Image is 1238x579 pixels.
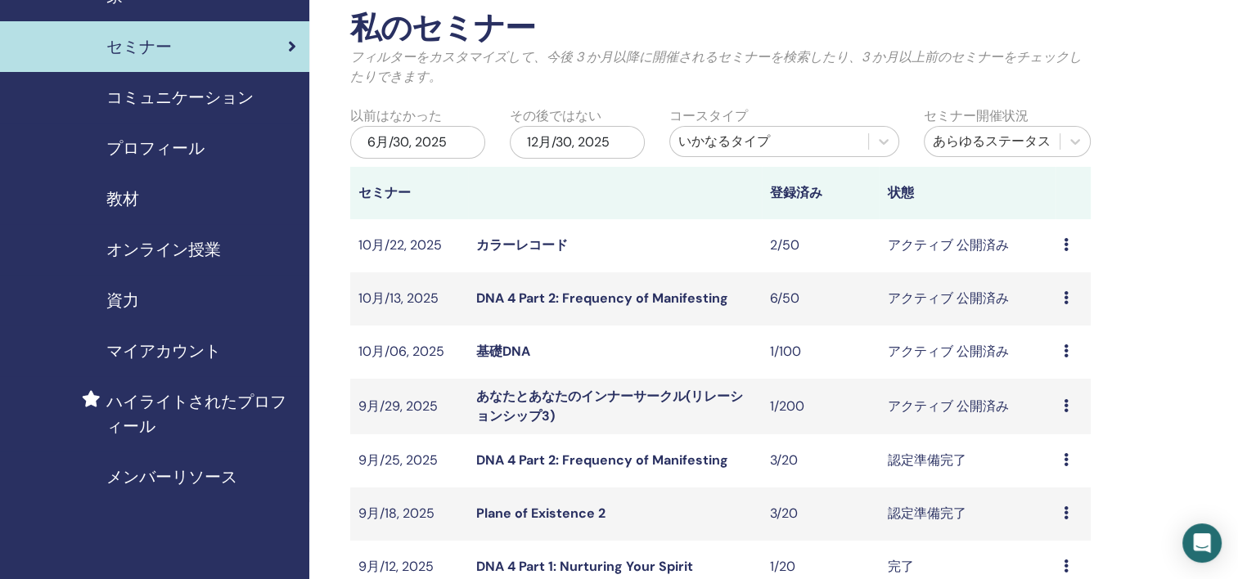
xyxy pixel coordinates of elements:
th: 登録済み [762,167,880,219]
span: コミュニケーション [106,85,254,110]
td: アクティブ 公開済み [879,325,1055,379]
span: ハイライトされたプロフィール [106,389,296,438]
td: 10月/06, 2025 [350,325,468,379]
div: いかなるタイプ [678,132,861,151]
td: 1/200 [762,379,880,434]
td: 9月/29, 2025 [350,379,468,434]
td: 10月/13, 2025 [350,272,468,325]
td: 6/50 [762,272,880,325]
td: 2/50 [762,219,880,272]
label: 以前はなかった [350,106,442,126]
div: Open Intercom Messenger [1182,523,1222,563]
span: オンライン授業 [106,237,221,262]
td: 9月/18, 2025 [350,487,468,541]
th: セミナー [350,167,468,219]
td: 3/20 [762,434,880,487]
a: あなたとあなたのインナーサークル(リレーションシップ3) [476,388,743,424]
div: 12月/30, 2025 [510,126,645,159]
label: コースタイプ [669,106,748,126]
div: あらゆるステータス [933,132,1051,151]
label: セミナー開催状況 [924,106,1029,126]
span: セミナー [106,34,172,59]
a: 基礎DNA [476,343,530,360]
td: 認定準備完了 [879,487,1055,541]
span: マイアカウント [106,339,221,363]
td: 10月/22, 2025 [350,219,468,272]
td: 9月/25, 2025 [350,434,468,487]
td: 3/20 [762,487,880,541]
a: DNA 4 Part 2: Frequency of Manifesting [476,451,728,469]
td: アクティブ 公開済み [879,272,1055,325]
p: フィルターをカスタマイズして、今後 3 か月以降に開催されるセミナーを検索したり、3 か月以上前のセミナーをチェックしたりできます。 [350,47,1091,87]
a: DNA 4 Part 1: Nurturing Your Spirit [476,558,693,575]
span: プロフィール [106,136,205,160]
td: 1/100 [762,325,880,379]
th: 状態 [879,167,1055,219]
td: 認定準備完了 [879,434,1055,487]
span: 教材 [106,186,139,211]
a: DNA 4 Part 2: Frequency of Manifesting [476,289,728,307]
td: アクティブ 公開済み [879,219,1055,272]
label: その後ではない [510,106,601,126]
a: カラーレコード [476,236,568,254]
td: アクティブ 公開済み [879,379,1055,434]
span: メンバーリソース [106,465,237,489]
span: 資力 [106,288,139,312]
h2: 私のセミナー [350,10,1091,47]
a: Plane of Existence 2 [476,505,605,522]
div: 6月/30, 2025 [350,126,485,159]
